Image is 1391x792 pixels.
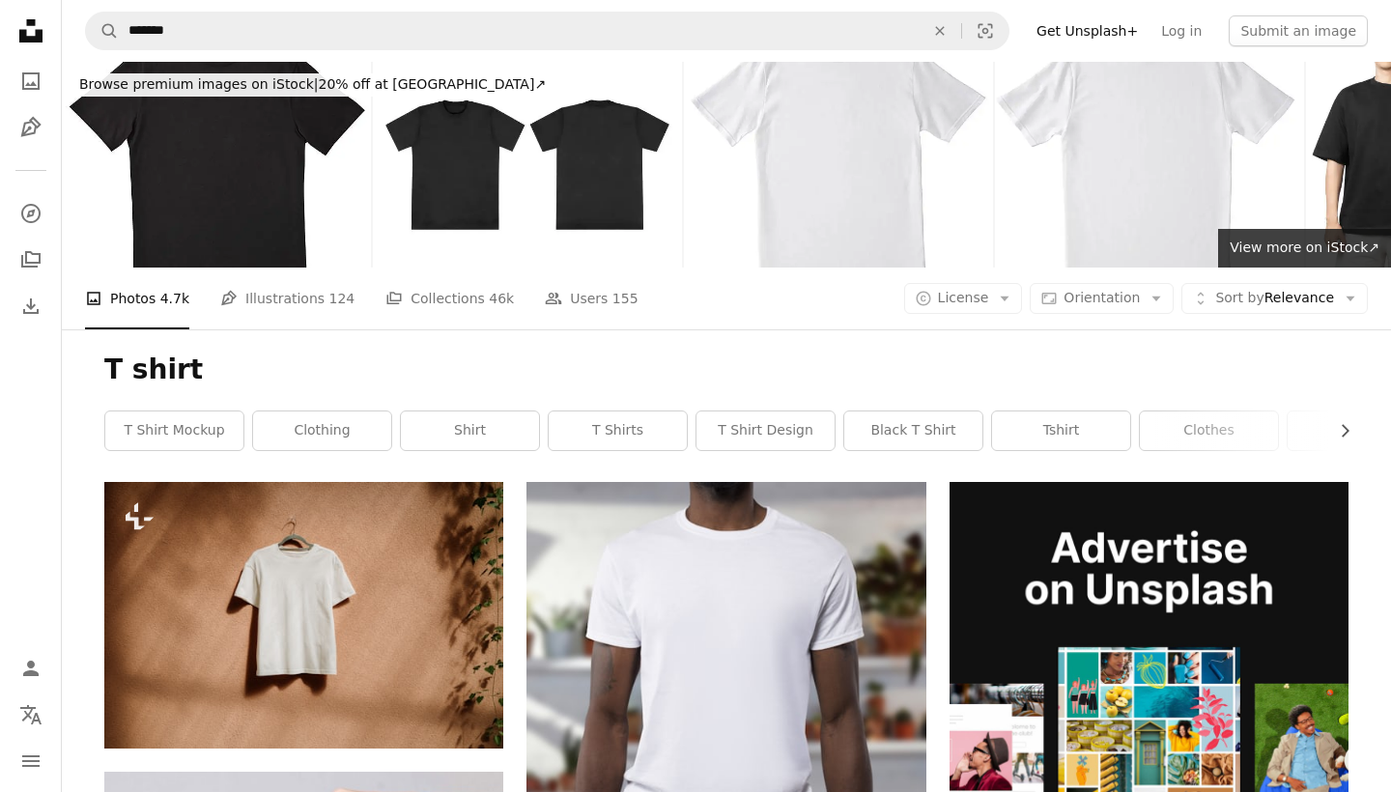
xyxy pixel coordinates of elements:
img: Blank Black T-Shirt Front with Clipping Path. [62,62,371,268]
button: scroll list to the right [1327,411,1348,450]
a: Illustrations 124 [220,268,355,329]
span: 124 [329,288,355,309]
a: Collections [12,240,50,279]
button: Sort byRelevance [1181,283,1368,314]
a: Download History [12,287,50,325]
a: View more on iStock↗ [1218,229,1391,268]
img: Blank White T-Shirt Front with Clipping Path. [684,62,993,268]
span: 155 [612,288,639,309]
a: Browse premium images on iStock|20% off at [GEOGRAPHIC_DATA]↗ [62,62,563,108]
span: View more on iStock ↗ [1230,240,1379,255]
button: Menu [12,742,50,780]
h1: T shirt [104,353,1348,387]
form: Find visuals sitewide [85,12,1009,50]
a: t shirts [549,411,687,450]
a: Users 155 [545,268,638,329]
a: Log in [1150,15,1213,46]
a: A white t - shirt hanging on a wall next to a plant [104,606,503,623]
a: Explore [12,194,50,233]
a: tshirt [992,411,1130,450]
button: License [904,283,1023,314]
a: shirt [401,411,539,450]
img: Blank t-shirt black template front and back view on white background. Short Sleeve mock-up [373,62,682,268]
a: clothing [253,411,391,450]
button: Clear [919,13,961,49]
a: clothes [1140,411,1278,450]
a: Illustrations [12,108,50,147]
a: t shirt mockup [105,411,243,450]
span: 20% off at [GEOGRAPHIC_DATA] ↗ [79,76,546,92]
span: Relevance [1215,289,1334,308]
button: Visual search [962,13,1008,49]
span: Browse premium images on iStock | [79,76,318,92]
span: Orientation [1064,290,1140,305]
button: Submit an image [1229,15,1368,46]
span: License [938,290,989,305]
button: Search Unsplash [86,13,119,49]
span: 46k [489,288,514,309]
a: Log in / Sign up [12,649,50,688]
img: A white t - shirt hanging on a wall next to a plant [104,482,503,748]
span: Sort by [1215,290,1263,305]
img: Blank BACK of White T-Shirt with Clipping Path. [995,62,1304,268]
a: t shirt design [696,411,835,450]
a: black t shirt [844,411,982,450]
a: man wearing white crew-neck t-shirts [526,672,925,690]
button: Orientation [1030,283,1174,314]
button: Language [12,695,50,734]
a: Collections 46k [385,268,514,329]
a: Get Unsplash+ [1025,15,1150,46]
a: Photos [12,62,50,100]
